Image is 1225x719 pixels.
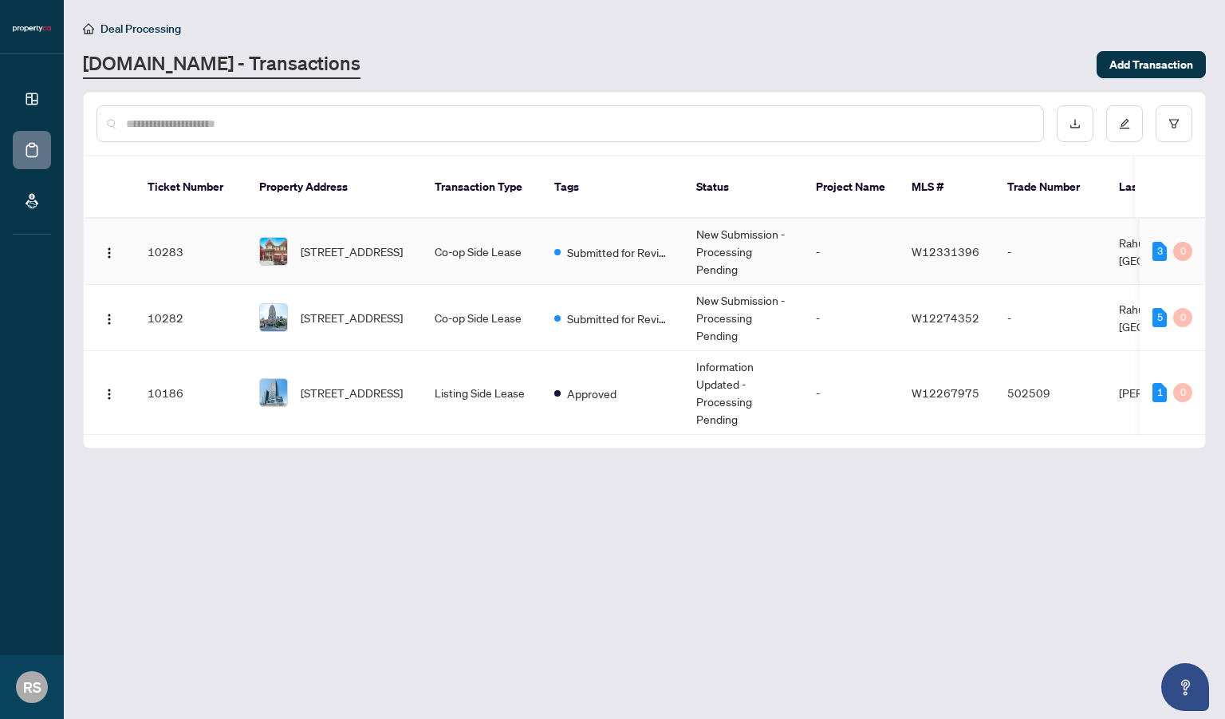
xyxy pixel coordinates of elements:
button: Open asap [1161,663,1209,711]
th: Tags [542,156,683,219]
span: filter [1168,118,1180,129]
img: thumbnail-img [260,304,287,331]
div: 0 [1173,308,1192,327]
span: Add Transaction [1109,52,1193,77]
button: edit [1106,105,1143,142]
span: [STREET_ADDRESS] [301,309,403,326]
td: - [803,351,899,435]
span: W12331396 [912,244,979,259]
td: 502509 [995,351,1106,435]
td: 10186 [135,351,246,435]
div: 0 [1173,242,1192,261]
span: Deal Processing [100,22,181,36]
img: Logo [103,247,116,259]
span: Submitted for Review [567,310,671,327]
th: Ticket Number [135,156,246,219]
td: - [803,219,899,285]
td: 10283 [135,219,246,285]
td: Information Updated - Processing Pending [683,351,803,435]
span: W12274352 [912,310,979,325]
span: Approved [567,385,616,402]
td: Co-op Side Lease [422,219,542,285]
th: Property Address [246,156,422,219]
span: [STREET_ADDRESS] [301,243,403,260]
button: Add Transaction [1097,51,1206,78]
span: Submitted for Review [567,243,671,261]
button: Logo [97,239,122,264]
img: logo [13,24,51,34]
th: Transaction Type [422,156,542,219]
div: 5 [1152,308,1167,327]
td: 10282 [135,285,246,351]
div: 3 [1152,242,1167,261]
div: 0 [1173,383,1192,402]
td: - [803,285,899,351]
th: MLS # [899,156,995,219]
img: Logo [103,313,116,326]
th: Status [683,156,803,219]
td: Co-op Side Lease [422,285,542,351]
td: New Submission - Processing Pending [683,285,803,351]
a: [DOMAIN_NAME] - Transactions [83,50,360,79]
button: Logo [97,305,122,330]
span: home [83,23,94,34]
button: download [1057,105,1093,142]
td: New Submission - Processing Pending [683,219,803,285]
div: 1 [1152,383,1167,402]
span: RS [23,676,41,698]
button: filter [1156,105,1192,142]
th: Trade Number [995,156,1106,219]
img: thumbnail-img [260,379,287,406]
button: Logo [97,380,122,405]
img: thumbnail-img [260,238,287,265]
span: [STREET_ADDRESS] [301,384,403,401]
span: edit [1119,118,1130,129]
span: download [1069,118,1081,129]
td: - [995,285,1106,351]
td: Listing Side Lease [422,351,542,435]
th: Project Name [803,156,899,219]
td: - [995,219,1106,285]
span: W12267975 [912,385,979,400]
img: Logo [103,388,116,401]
